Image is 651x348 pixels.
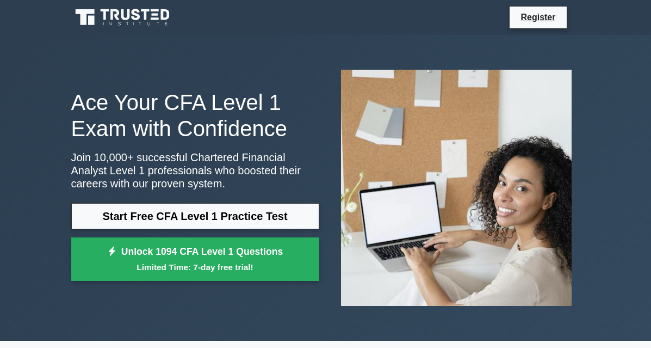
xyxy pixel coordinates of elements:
h1: Ace Your CFA Level 1 Exam with Confidence [71,90,319,142]
a: Unlock 1094 CFA Level 1 QuestionsLimited Time: 7-day free trial! [71,237,319,281]
p: Join 10,000+ successful Chartered Financial Analyst Level 1 professionals who boosted their caree... [71,151,319,190]
a: Register [514,10,562,24]
small: Limited Time: 7-day free trial! [85,261,306,273]
a: Start Free CFA Level 1 Practice Test [71,203,319,229]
